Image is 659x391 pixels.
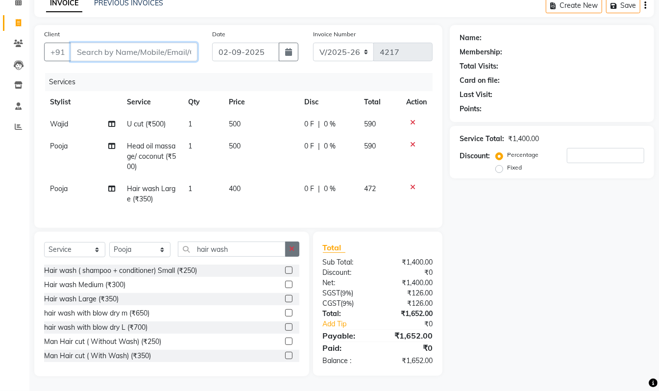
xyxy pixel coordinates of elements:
div: Man Hair cut ( With Wash) (₹350) [44,351,151,361]
th: Qty [182,91,223,113]
th: Price [223,91,298,113]
div: Services [45,73,440,91]
span: 0 F [304,119,314,129]
div: ₹1,652.00 [378,330,440,342]
span: | [318,141,320,151]
div: ₹0 [378,342,440,354]
span: 590 [364,120,376,128]
div: Discount: [316,268,378,278]
span: 1 [188,142,192,150]
label: Client [44,30,60,39]
div: Total Visits: [460,61,498,72]
span: Wajid [50,120,68,128]
span: 0 % [324,141,336,151]
span: 9% [343,299,352,307]
div: Membership: [460,47,502,57]
div: ₹0 [388,319,440,329]
a: Add Tip [316,319,389,329]
input: Search by Name/Mobile/Email/Code [71,43,197,61]
div: Balance : [316,356,378,366]
div: Total: [316,309,378,319]
span: 500 [229,120,241,128]
span: Head oil massage/ coconut (₹500) [127,142,176,171]
span: 590 [364,142,376,150]
span: Pooja [50,184,68,193]
div: Discount: [460,151,490,161]
span: 400 [229,184,241,193]
div: ₹1,652.00 [378,309,440,319]
div: Last Visit: [460,90,492,100]
span: 0 % [324,119,336,129]
div: ₹0 [378,268,440,278]
button: +91 [44,43,72,61]
label: Percentage [507,150,538,159]
div: Service Total: [460,134,504,144]
div: Net: [316,278,378,288]
span: SGST [323,289,341,297]
label: Fixed [507,163,522,172]
span: Hair wash Large (₹350) [127,184,175,203]
div: Name: [460,33,482,43]
span: 0 % [324,184,336,194]
span: 0 F [304,184,314,194]
div: hair wash with blow dry L (₹700) [44,322,147,333]
span: 9% [342,289,352,297]
th: Action [400,91,433,113]
th: Disc [298,91,358,113]
span: 1 [188,120,192,128]
div: ₹1,400.00 [378,278,440,288]
span: 472 [364,184,376,193]
span: Pooja [50,142,68,150]
div: Hair wash Large (₹350) [44,294,119,304]
div: Paid: [316,342,378,354]
div: Hair wash Medium (₹300) [44,280,125,290]
th: Service [121,91,182,113]
div: Card on file: [460,75,500,86]
span: CGST [323,299,341,308]
th: Stylist [44,91,121,113]
span: 1 [188,184,192,193]
div: ₹126.00 [378,298,440,309]
input: Search or Scan [178,242,286,257]
div: hair wash with blow dry m (₹650) [44,308,149,318]
span: | [318,184,320,194]
div: ₹126.00 [378,288,440,298]
span: U cut (₹500) [127,120,166,128]
div: Payable: [316,330,378,342]
th: Total [358,91,400,113]
span: 500 [229,142,241,150]
div: ₹1,400.00 [378,257,440,268]
div: ₹1,652.00 [378,356,440,366]
div: ( ) [316,298,378,309]
span: | [318,119,320,129]
label: Date [212,30,225,39]
label: Invoice Number [313,30,356,39]
span: 0 F [304,141,314,151]
span: Total [323,243,345,253]
div: Sub Total: [316,257,378,268]
div: Hair wash ( shampoo + conditioner) Small (₹250) [44,266,197,276]
div: ( ) [316,288,378,298]
div: ₹1,400.00 [508,134,539,144]
div: Man Hair cut ( Without Wash) (₹250) [44,337,161,347]
div: Points: [460,104,482,114]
